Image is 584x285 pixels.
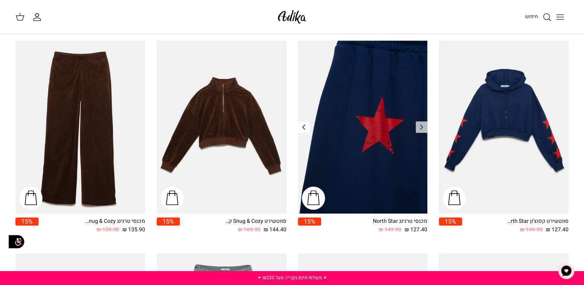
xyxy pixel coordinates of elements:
img: Adika IL [276,8,308,26]
span: 15% [298,217,321,226]
img: accessibility_icon02.svg [6,231,27,253]
a: מכנסי טרנינג Snug & Cozy גזרה משוחררת 135.90 ₪ 159.90 ₪ [39,217,145,234]
button: צ'אט [555,260,578,283]
a: 15% [157,217,180,234]
span: חיפוש [525,13,538,20]
span: 135.90 ₪ [122,226,145,234]
a: 15% [298,217,321,234]
span: 149.90 ₪ [379,226,401,234]
a: מכנסי טרנינג Snug & Cozy גזרה משוחררת [15,41,145,214]
a: ✦ משלוח חינם בקנייה מעל ₪220 ✦ [257,274,327,281]
a: Previous [416,121,427,133]
div: מכנסי טרנינג North Star [366,217,427,226]
a: מכנסי טרנינג North Star 127.40 ₪ 149.90 ₪ [321,217,428,234]
span: 169.90 ₪ [238,226,261,234]
a: Previous [298,121,310,133]
span: 15% [15,217,39,226]
a: סווטשירט Snug & Cozy קרופ 144.40 ₪ 169.90 ₪ [180,217,286,234]
span: 127.40 ₪ [405,226,427,234]
span: 127.40 ₪ [546,226,569,234]
div: סווטשירט Snug & Cozy קרופ [225,217,286,226]
a: חיפוש [525,12,552,22]
a: סווטשירט Snug & Cozy קרופ [157,41,286,214]
a: מכנסי טרנינג North Star [298,41,428,214]
button: Toggle menu [552,8,569,25]
a: סווטשירט קפוצ'ון North Star אוברסייז 127.40 ₪ 149.90 ₪ [462,217,569,234]
span: 144.40 ₪ [264,226,286,234]
span: 15% [157,217,180,226]
a: 15% [439,217,462,234]
div: סווטשירט קפוצ'ון North Star אוברסייז [507,217,569,226]
a: סווטשירט קפוצ'ון North Star אוברסייז [439,41,569,214]
div: מכנסי טרנינג Snug & Cozy גזרה משוחררת [83,217,145,226]
span: 159.90 ₪ [96,226,119,234]
span: 149.90 ₪ [520,226,543,234]
span: 15% [439,217,462,226]
a: החשבון שלי [32,12,45,22]
a: 15% [15,217,39,234]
